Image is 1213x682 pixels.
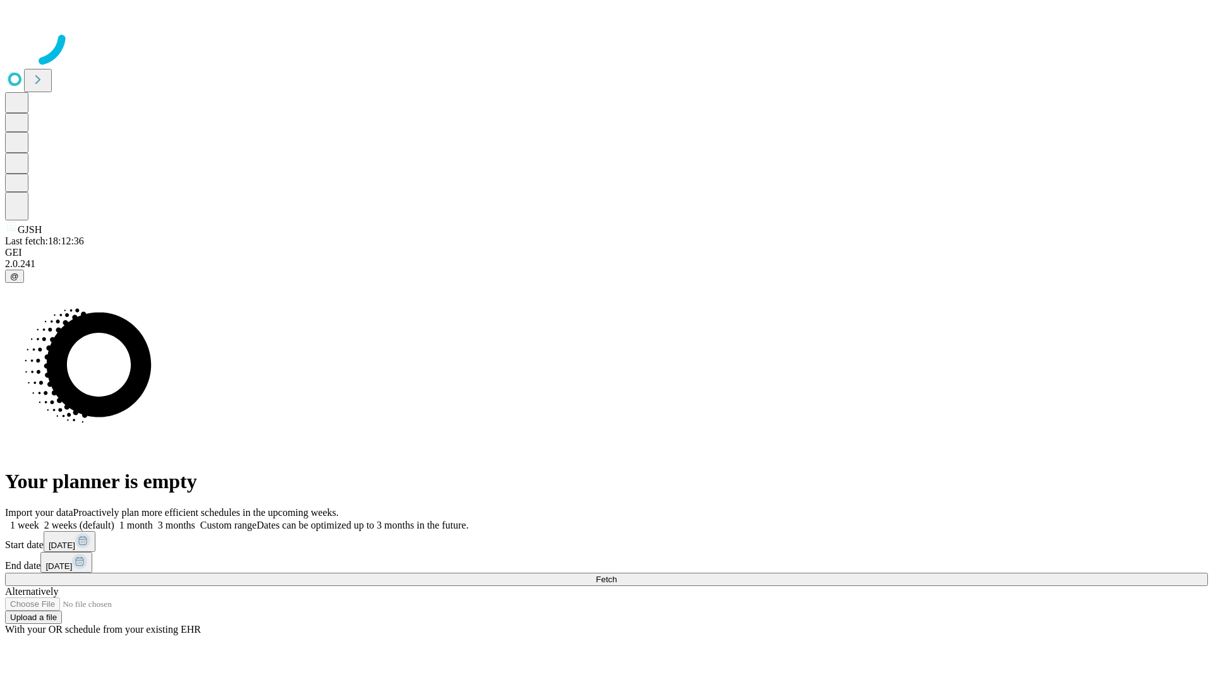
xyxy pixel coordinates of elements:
[596,575,617,584] span: Fetch
[5,258,1208,270] div: 2.0.241
[44,531,95,552] button: [DATE]
[10,520,39,530] span: 1 week
[40,552,92,573] button: [DATE]
[5,531,1208,552] div: Start date
[10,272,19,281] span: @
[5,507,73,518] span: Import your data
[5,247,1208,258] div: GEI
[44,520,114,530] span: 2 weeks (default)
[119,520,153,530] span: 1 month
[45,561,72,571] span: [DATE]
[5,470,1208,493] h1: Your planner is empty
[5,552,1208,573] div: End date
[49,541,75,550] span: [DATE]
[5,236,84,246] span: Last fetch: 18:12:36
[18,224,42,235] span: GJSH
[5,270,24,283] button: @
[73,507,339,518] span: Proactively plan more efficient schedules in the upcoming weeks.
[5,573,1208,586] button: Fetch
[5,586,58,597] span: Alternatively
[5,624,201,635] span: With your OR schedule from your existing EHR
[200,520,256,530] span: Custom range
[5,611,62,624] button: Upload a file
[158,520,195,530] span: 3 months
[256,520,468,530] span: Dates can be optimized up to 3 months in the future.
